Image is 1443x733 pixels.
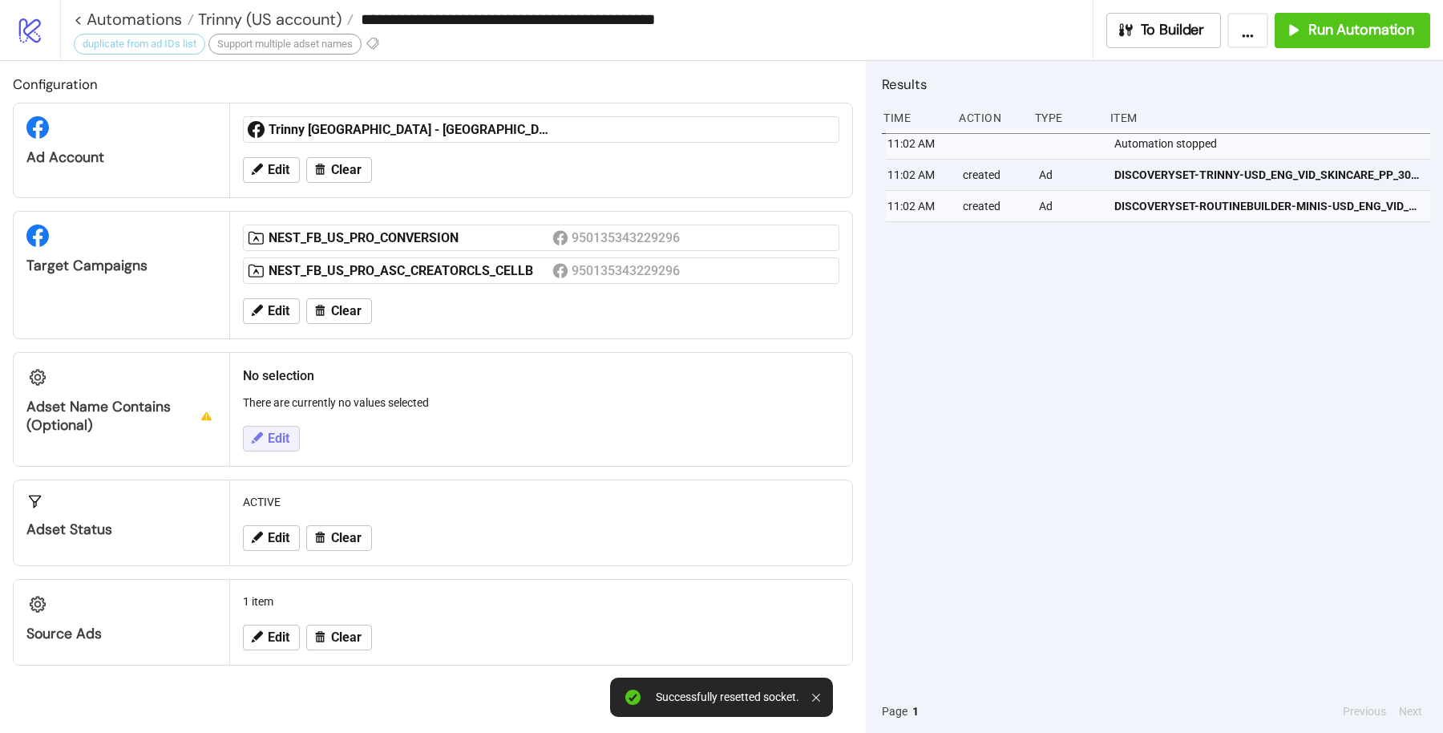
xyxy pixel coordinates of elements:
div: 950135343229296 [572,228,683,248]
button: Clear [306,157,372,183]
button: Clear [306,525,372,551]
button: Edit [243,298,300,324]
div: 11:02 AM [886,128,950,159]
button: To Builder [1106,13,1222,48]
button: 1 [907,703,924,720]
div: duplicate from ad IDs list [74,34,205,55]
div: NEST_FB_US_PRO_CONVERSION [269,229,552,247]
button: Edit [243,157,300,183]
button: Run Automation [1275,13,1430,48]
div: NEST_FB_US_PRO_ASC_CREATORCLS_CELLB [269,262,552,280]
button: Next [1394,703,1427,720]
div: Automation stopped [1113,128,1434,159]
h2: Configuration [13,74,853,95]
div: ACTIVE [236,487,846,517]
div: 11:02 AM [886,160,950,190]
div: Item [1109,103,1430,133]
div: Target Campaigns [26,257,216,275]
span: To Builder [1141,21,1205,39]
div: Time [882,103,946,133]
button: Edit [243,625,300,650]
span: Run Automation [1308,21,1414,39]
span: DISCOVERYSET-TRINNY-USD_ENG_VID_SKINCARE_PP_30012025_CC_SC7_USP9_TL_ [1114,166,1423,184]
button: Clear [306,298,372,324]
div: created [961,160,1025,190]
span: Edit [268,163,289,177]
span: Clear [331,531,362,545]
div: Ad Account [26,148,216,167]
span: Clear [331,304,362,318]
span: Edit [268,630,289,645]
div: Action [957,103,1021,133]
div: created [961,191,1025,221]
button: Edit [243,426,300,452]
button: Previous [1338,703,1391,720]
div: Support multiple adset names [208,34,362,55]
span: Clear [331,163,362,177]
div: Type [1033,103,1097,133]
a: < Automations [74,11,194,27]
div: Ad [1037,191,1101,221]
button: Edit [243,525,300,551]
span: DISCOVERYSET-ROUTINEBUILDER-MINIS-USD_ENG_VID_SKINCARE_PP_24012025_CC_None_None_TL_ [1114,197,1423,215]
span: Trinny (US account) [194,9,342,30]
div: Adset Status [26,520,216,539]
span: Clear [331,630,362,645]
span: Edit [268,531,289,545]
div: 1 item [236,586,846,617]
div: Ad [1037,160,1101,190]
span: Edit [268,304,289,318]
a: Trinny (US account) [194,11,354,27]
a: DISCOVERYSET-ROUTINEBUILDER-MINIS-USD_ENG_VID_SKINCARE_PP_24012025_CC_None_None_TL_ [1114,191,1423,221]
a: DISCOVERYSET-TRINNY-USD_ENG_VID_SKINCARE_PP_30012025_CC_SC7_USP9_TL_ [1114,160,1423,190]
button: ... [1227,13,1268,48]
div: Trinny [GEOGRAPHIC_DATA] - [GEOGRAPHIC_DATA] [269,121,552,139]
h2: No selection [243,366,839,386]
div: Successfully resetted socket. [656,690,799,704]
h2: Results [882,74,1430,95]
p: There are currently no values selected [243,394,839,411]
div: Source Ads [26,625,216,643]
div: 11:02 AM [886,191,950,221]
div: Adset Name contains (optional) [26,398,216,435]
span: Edit [268,431,289,446]
button: Clear [306,625,372,650]
div: 950135343229296 [572,261,683,281]
span: Page [882,703,907,720]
